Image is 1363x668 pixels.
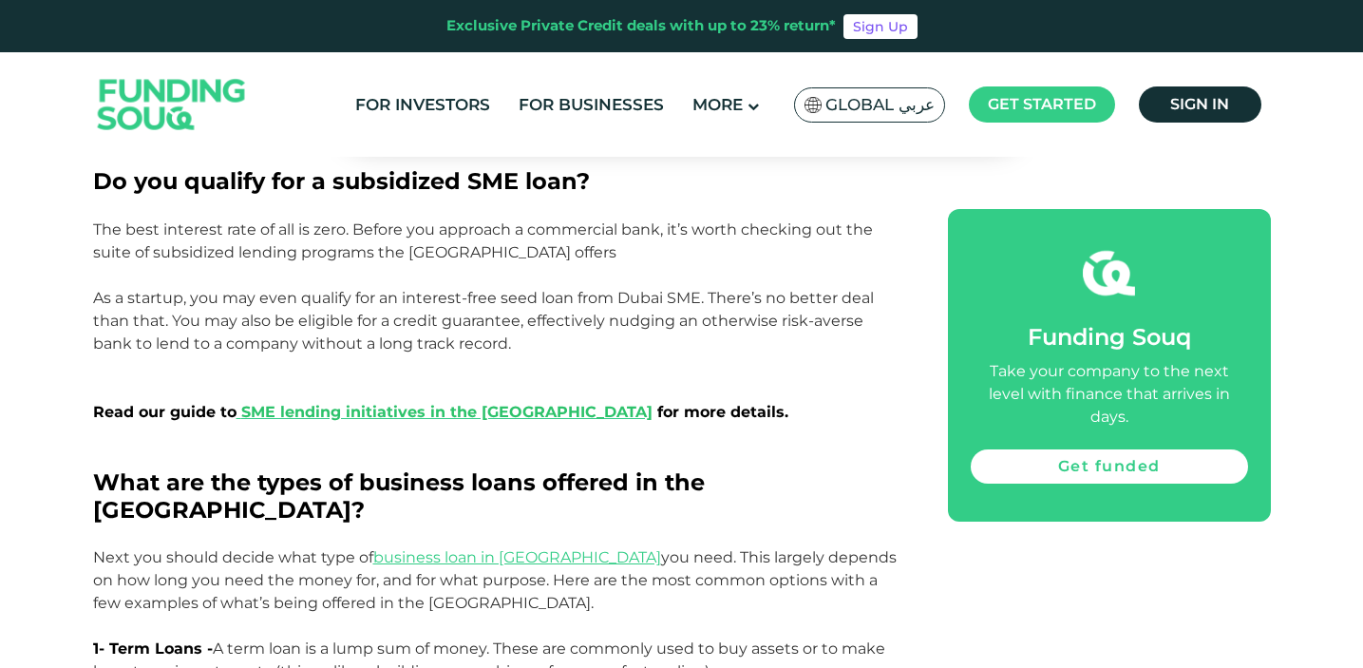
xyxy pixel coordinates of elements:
span: SME lending initiatives in the [GEOGRAPHIC_DATA] [241,403,653,421]
a: For Businesses [514,89,669,121]
span: More [692,95,743,114]
img: Logo [79,57,265,153]
a: For Investors [350,89,495,121]
p: Next you should decide what type of you need. This largely depends on how long you need the money... [93,546,905,615]
span: Global عربي [825,94,935,116]
span: Funding Souq [1028,323,1191,351]
span: Sign in [1170,95,1229,113]
a: Sign in [1139,86,1261,123]
a: business loan in [GEOGRAPHIC_DATA] [373,548,661,566]
a: Sign Up [843,14,918,39]
a: SME lending initiatives in the [GEOGRAPHIC_DATA] [237,403,653,421]
img: fsicon [1083,247,1135,299]
span: Read our guide to [93,403,237,421]
span: What are the types of business loans offered in the [GEOGRAPHIC_DATA]? [93,468,705,524]
span: Get started [988,95,1096,113]
strong: 1- Term Loans - [93,639,213,658]
span: for more details. [657,403,788,421]
img: SA Flag [805,97,822,113]
div: Take your company to the next level with finance that arrives in days. [971,360,1248,429]
div: Exclusive Private Credit deals with up to 23% return* [446,15,836,37]
a: Get funded [971,449,1248,484]
p: The best interest rate of all is zero. Before you approach a commercial bank, it’s worth checking... [93,219,905,447]
span: Do you qualify for a subsidized SME loan? [93,167,590,195]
